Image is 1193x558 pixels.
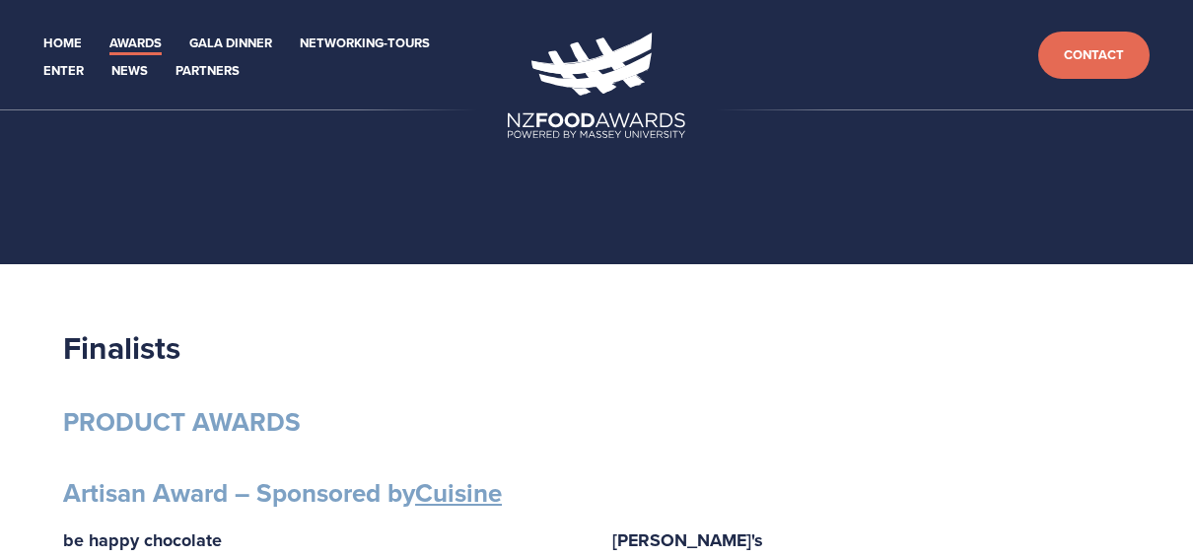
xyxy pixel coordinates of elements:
strong: be happy chocolate [63,527,222,553]
a: News [111,60,148,83]
a: Awards [109,33,162,55]
a: Contact [1038,32,1150,80]
strong: PRODUCT AWARDS [63,403,301,441]
strong: Finalists [63,324,180,371]
a: Cuisine [415,474,502,512]
a: Partners [175,60,240,83]
a: Enter [43,60,84,83]
strong: Artisan Award – Sponsored by [63,474,502,512]
strong: [PERSON_NAME]'s [612,527,763,553]
a: Networking-Tours [300,33,430,55]
a: Home [43,33,82,55]
a: Gala Dinner [189,33,272,55]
